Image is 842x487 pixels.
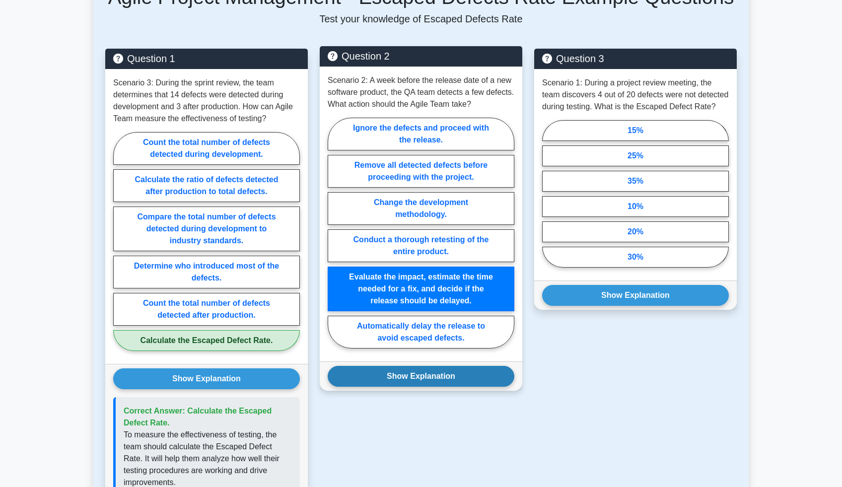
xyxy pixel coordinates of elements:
[542,77,729,113] p: Scenario 1: During a project review meeting, the team discovers 4 out of 20 defects were not dete...
[328,155,514,188] label: Remove all detected defects before proceeding with the project.
[113,256,300,288] label: Determine who introduced most of the defects.
[328,192,514,225] label: Change the development methodology.
[328,50,514,62] h5: Question 2
[328,267,514,311] label: Evaluate the impact, estimate the time needed for a fix, and decide if the release should be dela...
[113,330,300,351] label: Calculate the Escaped Defect Rate.
[542,171,729,192] label: 35%
[113,207,300,251] label: Compare the total number of defects detected during development to industry standards.
[105,13,737,25] p: Test your knowledge of Escaped Defects Rate
[113,132,300,165] label: Count the total number of defects detected during development.
[328,316,514,348] label: Automatically delay the release to avoid escaped defects.
[328,229,514,262] label: Conduct a thorough retesting of the entire product.
[542,196,729,217] label: 10%
[542,120,729,141] label: 15%
[113,169,300,202] label: Calculate the ratio of defects detected after production to total defects.
[542,285,729,306] button: Show Explanation
[328,118,514,150] label: Ignore the defects and proceed with the release.
[328,366,514,387] button: Show Explanation
[113,293,300,326] label: Count the total number of defects detected after production.
[542,221,729,242] label: 20%
[542,145,729,166] label: 25%
[542,53,729,65] h5: Question 3
[113,368,300,389] button: Show Explanation
[328,74,514,110] p: Scenario 2: A week before the release date of a new software product, the QA team detects a few d...
[113,53,300,65] h5: Question 1
[542,247,729,268] label: 30%
[124,407,272,427] span: Correct Answer: Calculate the Escaped Defect Rate.
[113,77,300,125] p: Scenario 3: During the sprint review, the team determines that 14 defects were detected during de...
